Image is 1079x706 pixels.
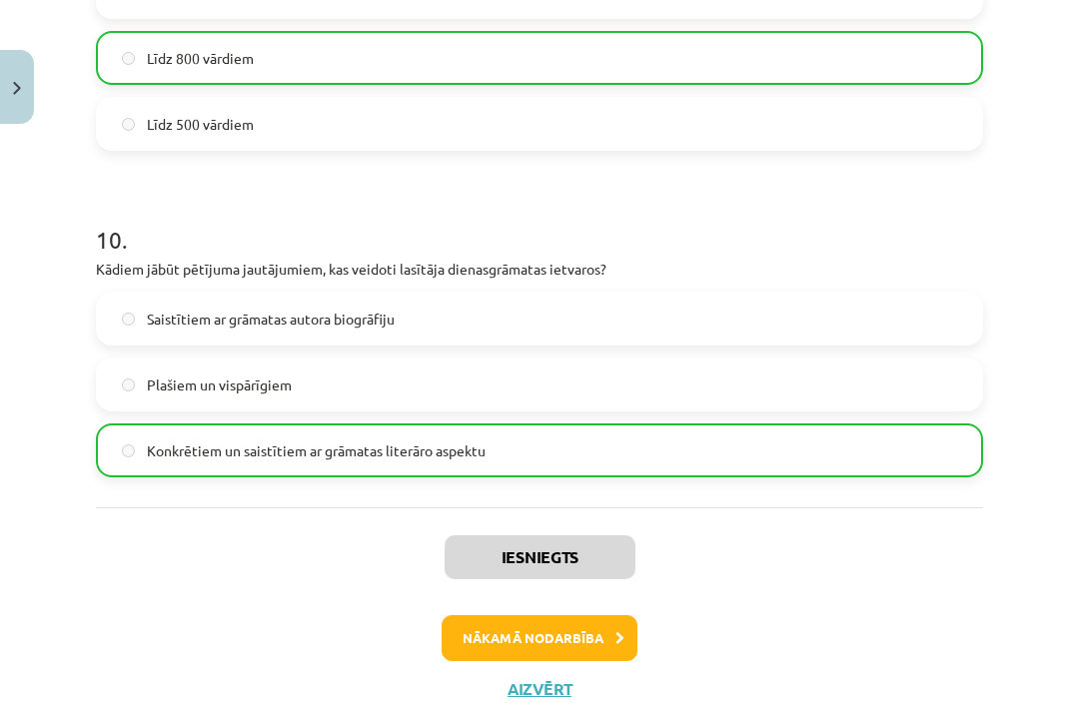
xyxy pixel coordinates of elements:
span: Līdz 500 vārdiem [147,114,254,135]
img: icon-close-lesson-0947bae3869378f0d4975bcd49f059093ad1ed9edebbc8119c70593378902aed.svg [13,82,21,95]
input: Konkrētiem un saistītiem ar grāmatas literāro aspektu [122,444,135,457]
span: Plašiem un vispārīgiem [147,374,292,395]
input: Līdz 800 vārdiem [122,52,135,65]
span: Konkrētiem un saistītiem ar grāmatas literāro aspektu [147,440,486,461]
button: Aizvērt [502,679,577,699]
span: Saistītiem ar grāmatas autora biogrāfiju [147,309,395,330]
span: Līdz 800 vārdiem [147,48,254,69]
input: Plašiem un vispārīgiem [122,378,135,391]
button: Iesniegts [445,535,635,579]
input: Līdz 500 vārdiem [122,118,135,131]
input: Saistītiem ar grāmatas autora biogrāfiju [122,313,135,326]
button: Nākamā nodarbība [442,615,637,661]
p: Kādiem jābūt pētījuma jautājumiem, kas veidoti lasītāja dienasgrāmatas ietvaros? [96,259,983,280]
h1: 10 . [96,191,983,253]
